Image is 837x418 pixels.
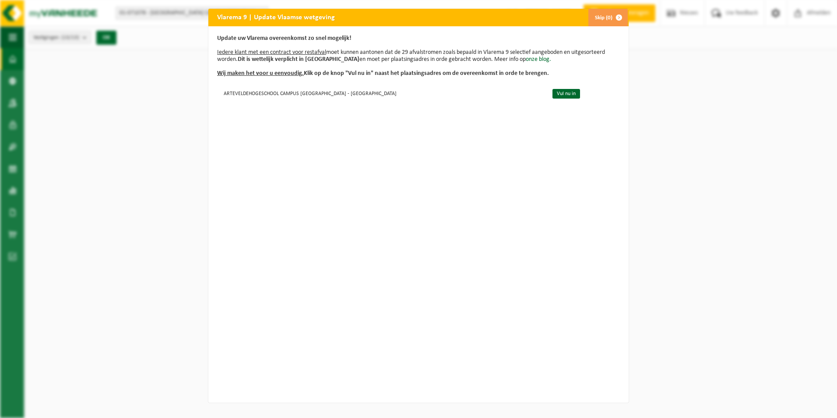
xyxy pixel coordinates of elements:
button: Skip (0) [588,9,628,26]
h2: Vlarema 9 | Update Vlaamse wetgeving [208,9,344,25]
u: Wij maken het voor u eenvoudig. [217,70,304,77]
a: Vul nu in [552,89,580,99]
b: Dit is wettelijk verplicht in [GEOGRAPHIC_DATA] [238,56,359,63]
td: ARTEVELDEHOGESCHOOL CAMPUS [GEOGRAPHIC_DATA] - [GEOGRAPHIC_DATA] [217,86,545,100]
a: onze blog. [526,56,551,63]
p: moet kunnen aantonen dat de 29 afvalstromen zoals bepaald in Vlarema 9 selectief aangeboden en ui... [217,35,620,77]
b: Update uw Vlarema overeenkomst zo snel mogelijk! [217,35,352,42]
b: Klik op de knop "Vul nu in" naast het plaatsingsadres om de overeenkomst in orde te brengen. [217,70,549,77]
u: Iedere klant met een contract voor restafval [217,49,326,56]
